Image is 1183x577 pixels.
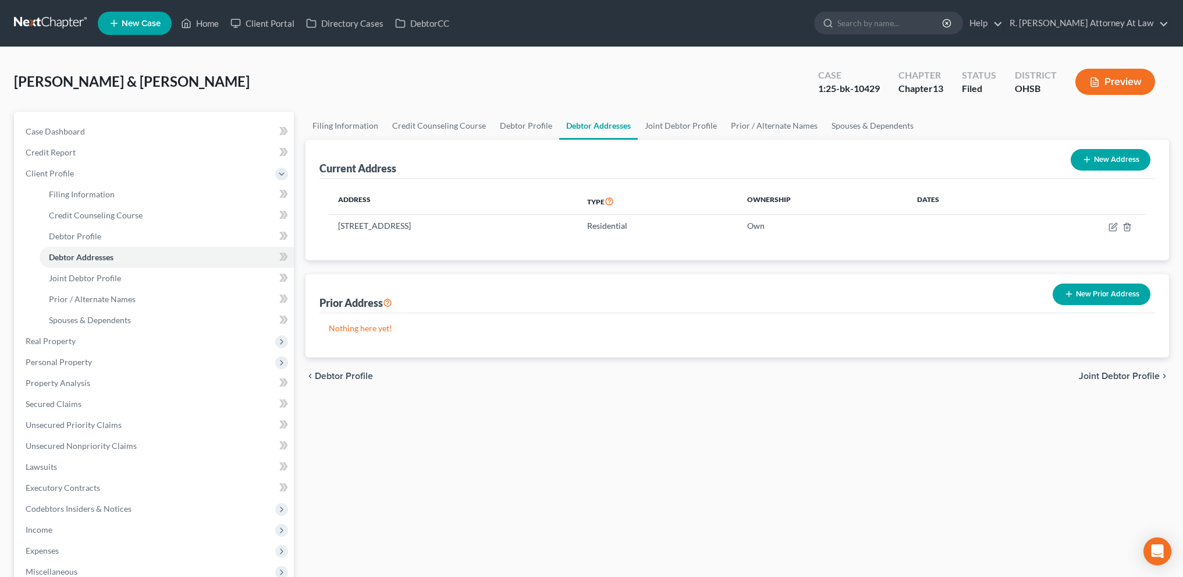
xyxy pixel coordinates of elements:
[49,315,131,325] span: Spouses & Dependents
[818,82,880,95] div: 1:25-bk-10429
[319,296,392,310] div: Prior Address
[493,112,559,140] a: Debtor Profile
[26,504,132,514] span: Codebtors Insiders & Notices
[40,184,294,205] a: Filing Information
[40,310,294,331] a: Spouses & Dependents
[16,142,294,163] a: Credit Report
[315,371,373,381] span: Debtor Profile
[305,371,315,381] i: chevron_left
[933,83,943,94] span: 13
[26,126,85,136] span: Case Dashboard
[305,112,385,140] a: Filing Information
[964,13,1003,34] a: Help
[49,231,101,241] span: Debtor Profile
[26,357,92,367] span: Personal Property
[1071,149,1150,171] button: New Address
[26,336,76,346] span: Real Property
[16,121,294,142] a: Case Dashboard
[26,441,137,451] span: Unsecured Nonpriority Claims
[578,188,738,215] th: Type
[825,112,921,140] a: Spouses & Dependents
[26,546,59,555] span: Expenses
[49,252,113,262] span: Debtor Addresses
[175,13,225,34] a: Home
[40,205,294,226] a: Credit Counseling Course
[40,268,294,289] a: Joint Debtor Profile
[1079,371,1160,381] span: Joint Debtor Profile
[738,188,908,215] th: Ownership
[49,294,136,304] span: Prior / Alternate Names
[1160,371,1169,381] i: chevron_right
[898,82,943,95] div: Chapter
[305,371,373,381] button: chevron_left Debtor Profile
[16,456,294,477] a: Lawsuits
[385,112,493,140] a: Credit Counseling Course
[225,13,300,34] a: Client Portal
[738,215,908,237] td: Own
[14,73,250,90] span: [PERSON_NAME] & [PERSON_NAME]
[49,273,121,283] span: Joint Debtor Profile
[40,289,294,310] a: Prior / Alternate Names
[329,215,578,237] td: [STREET_ADDRESS]
[40,226,294,247] a: Debtor Profile
[26,525,52,534] span: Income
[26,483,100,493] span: Executory Contracts
[26,462,57,472] span: Lawsuits
[389,13,455,34] a: DebtorCC
[638,112,724,140] a: Joint Debtor Profile
[122,19,161,28] span: New Case
[1004,13,1168,34] a: R. [PERSON_NAME] Attorney At Law
[26,147,76,157] span: Credit Report
[26,567,77,576] span: Miscellaneous
[26,378,90,388] span: Property Analysis
[962,82,996,95] div: Filed
[1053,284,1150,305] button: New Prior Address
[578,215,738,237] td: Residential
[1075,69,1155,95] button: Preview
[26,399,81,409] span: Secured Claims
[300,13,389,34] a: Directory Cases
[1143,537,1171,565] div: Open Intercom Messenger
[319,161,396,175] div: Current Address
[559,112,638,140] a: Debtor Addresses
[962,69,996,82] div: Status
[49,210,143,220] span: Credit Counseling Course
[26,168,74,178] span: Client Profile
[329,323,1146,334] p: Nothing here yet!
[16,394,294,415] a: Secured Claims
[1079,371,1169,381] button: Joint Debtor Profile chevron_right
[16,477,294,498] a: Executory Contracts
[49,189,115,199] span: Filing Information
[837,12,944,34] input: Search by name...
[724,112,825,140] a: Prior / Alternate Names
[16,415,294,436] a: Unsecured Priority Claims
[16,436,294,456] a: Unsecured Nonpriority Claims
[16,373,294,394] a: Property Analysis
[818,69,880,82] div: Case
[329,188,578,215] th: Address
[1015,69,1057,82] div: District
[1015,82,1057,95] div: OHSB
[898,69,943,82] div: Chapter
[908,188,1019,215] th: Dates
[26,420,122,430] span: Unsecured Priority Claims
[40,247,294,268] a: Debtor Addresses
